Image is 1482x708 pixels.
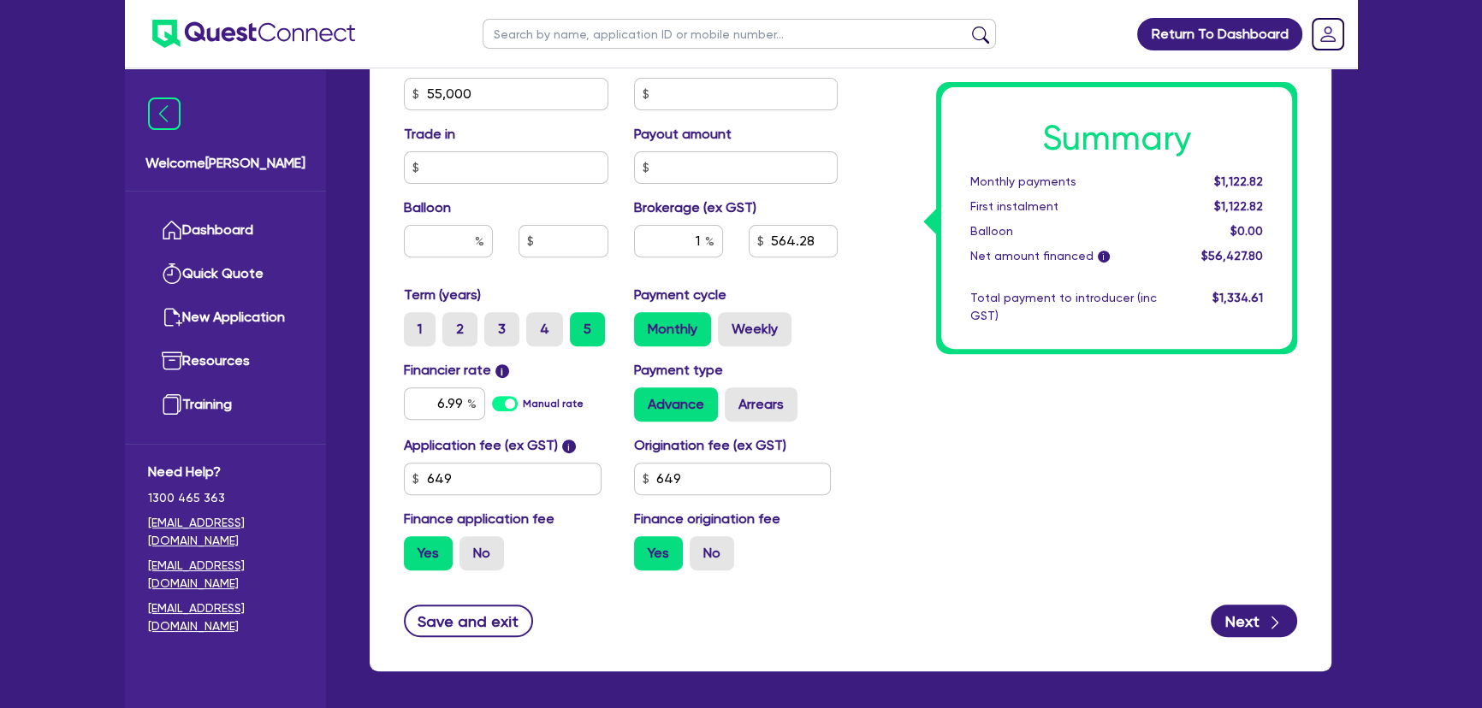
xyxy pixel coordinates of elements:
label: Advance [634,387,718,422]
label: 3 [484,312,519,346]
label: 1 [404,312,436,346]
label: Term (years) [404,285,481,305]
label: Balloon [404,198,451,218]
span: Need Help? [148,462,303,482]
label: No [459,536,504,570]
label: Payout amount [634,124,732,145]
label: Application fee (ex GST) [404,435,558,456]
input: Search by name, application ID or mobile number... [483,19,996,49]
img: new-application [162,307,182,327]
img: training [162,394,182,415]
img: quest-connect-logo-blue [152,20,355,48]
a: Training [148,383,303,427]
label: Financier rate [404,360,509,381]
label: Origination fee (ex GST) [634,435,786,456]
span: $1,334.61 [1212,291,1263,304]
div: Monthly payments [957,173,1170,191]
span: i [562,440,576,453]
label: 5 [570,312,605,346]
h1: Summary [970,118,1263,159]
label: Manual rate [523,396,584,411]
a: [EMAIL_ADDRESS][DOMAIN_NAME] [148,557,303,593]
label: Yes [634,536,683,570]
a: [EMAIL_ADDRESS][DOMAIN_NAME] [148,514,303,550]
label: Payment cycle [634,285,726,305]
div: Net amount financed [957,247,1170,265]
div: Balloon [957,222,1170,240]
button: Next [1211,605,1297,637]
div: First instalment [957,198,1170,215]
img: quick-quote [162,263,182,284]
a: Return To Dashboard [1137,18,1302,50]
label: Yes [404,536,453,570]
span: $0.00 [1230,224,1263,238]
a: New Application [148,296,303,339]
img: icon-menu-close [148,97,181,130]
label: Arrears [725,387,797,422]
a: Dashboard [148,209,303,252]
label: No [690,536,734,570]
span: 1300 465 363 [148,489,303,507]
label: Weekly [718,312,791,346]
label: Brokerage (ex GST) [634,198,756,218]
button: Save and exit [404,605,533,637]
a: Dropdown toggle [1306,12,1350,56]
label: Finance application fee [404,509,554,529]
img: resources [162,351,182,371]
span: $56,427.80 [1201,249,1263,263]
a: Resources [148,339,303,383]
label: 4 [526,312,563,346]
label: Finance origination fee [634,509,780,529]
div: Total payment to introducer (inc GST) [957,289,1170,325]
label: Monthly [634,312,711,346]
a: [EMAIL_ADDRESS][DOMAIN_NAME] [148,599,303,635]
a: Quick Quote [148,252,303,296]
label: Trade in [404,124,455,145]
label: 2 [442,312,477,346]
span: $1,122.82 [1214,199,1263,213]
span: i [1098,251,1110,263]
span: i [495,364,509,378]
span: Welcome [PERSON_NAME] [145,153,305,174]
label: Payment type [634,360,723,381]
span: $1,122.82 [1214,174,1263,188]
